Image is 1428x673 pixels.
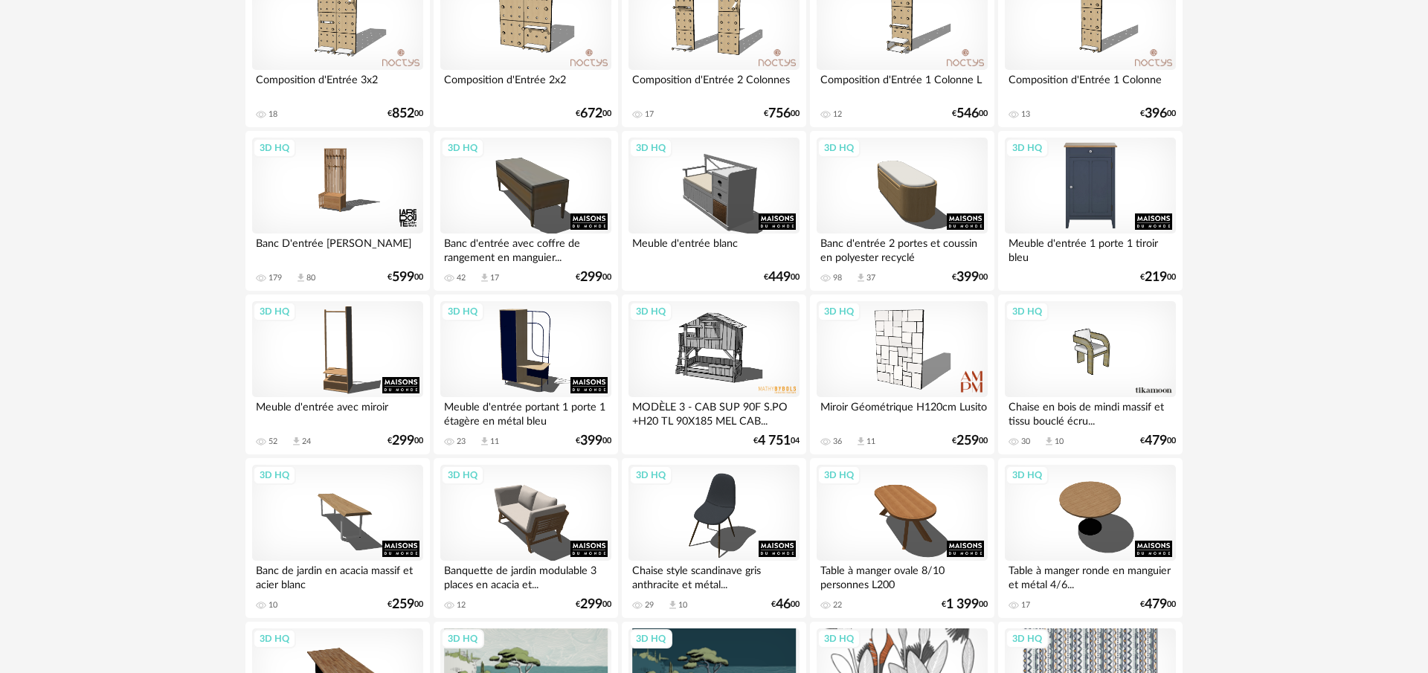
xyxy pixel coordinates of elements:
span: 756 [768,109,791,119]
div: € 00 [942,599,988,610]
div: 17 [1021,600,1030,611]
div: € 00 [764,109,800,119]
a: 3D HQ Miroir Géométrique H120cm Lusito 36 Download icon 11 €25900 [810,294,994,455]
div: 3D HQ [817,138,861,158]
div: Banc D'entrée [PERSON_NAME] [252,234,423,263]
span: Download icon [479,436,490,447]
a: 3D HQ Meuble d'entrée blanc €44900 [622,131,806,292]
div: 179 [268,273,282,283]
div: € 00 [764,272,800,283]
div: 3D HQ [817,629,861,648]
div: 3D HQ [441,302,484,321]
div: € 00 [576,109,611,119]
a: 3D HQ Table à manger ronde en manguier et métal 4/6... 17 €47900 [998,458,1183,619]
div: 12 [457,600,466,611]
span: 4 751 [758,436,791,446]
span: Download icon [295,272,306,283]
div: Composition d'Entrée 3x2 [252,70,423,100]
span: 219 [1145,272,1167,283]
a: 3D HQ Banc d'entrée 2 portes et coussin en polyester recyclé 98 Download icon 37 €39900 [810,131,994,292]
a: 3D HQ Banc de jardin en acacia massif et acier blanc 10 €25900 [245,458,430,619]
span: 599 [392,272,414,283]
div: € 00 [1140,599,1176,610]
div: € 00 [576,599,611,610]
span: 852 [392,109,414,119]
div: 3D HQ [441,138,484,158]
div: 3D HQ [817,302,861,321]
div: 37 [866,273,875,283]
span: 46 [776,599,791,610]
div: € 00 [1140,109,1176,119]
span: 399 [956,272,979,283]
div: 36 [833,437,842,447]
div: € 00 [952,272,988,283]
div: 42 [457,273,466,283]
div: € 00 [952,109,988,119]
span: Download icon [1043,436,1055,447]
span: Download icon [855,272,866,283]
div: Meuble d'entrée avec miroir [252,397,423,427]
div: MODÈLE 3 - CAB SUP 90F S.PO +H20 TL 90X185 MEL CAB... [628,397,800,427]
div: 3D HQ [629,138,672,158]
div: 3D HQ [1006,302,1049,321]
div: € 00 [387,436,423,446]
span: 449 [768,272,791,283]
div: € 00 [576,272,611,283]
div: 3D HQ [441,466,484,485]
div: 10 [678,600,687,611]
span: 259 [392,599,414,610]
div: Composition d'Entrée 2 Colonnes [628,70,800,100]
span: 479 [1145,436,1167,446]
a: 3D HQ Chaise en bois de mindi massif et tissu bouclé écru... 30 Download icon 10 €47900 [998,294,1183,455]
span: 259 [956,436,979,446]
span: Download icon [291,436,302,447]
div: 52 [268,437,277,447]
div: Table à manger ovale 8/10 personnes L200 [817,561,988,590]
a: 3D HQ Meuble d'entrée 1 porte 1 tiroir bleu €21900 [998,131,1183,292]
div: 22 [833,600,842,611]
div: 3D HQ [1006,466,1049,485]
span: 299 [580,272,602,283]
a: 3D HQ Table à manger ovale 8/10 personnes L200 22 €1 39900 [810,458,994,619]
div: 23 [457,437,466,447]
div: 3D HQ [253,466,296,485]
div: 3D HQ [629,302,672,321]
div: 11 [866,437,875,447]
div: Meuble d'entrée 1 porte 1 tiroir bleu [1005,234,1176,263]
div: 10 [1055,437,1064,447]
a: 3D HQ Banc D'entrée [PERSON_NAME] 179 Download icon 80 €59900 [245,131,430,292]
div: Meuble d'entrée blanc [628,234,800,263]
div: 12 [833,109,842,120]
div: Chaise style scandinave gris anthracite et métal... [628,561,800,590]
a: 3D HQ Banquette de jardin modulable 3 places en acacia et... 12 €29900 [434,458,618,619]
div: 98 [833,273,842,283]
span: 399 [580,436,602,446]
span: 479 [1145,599,1167,610]
div: 18 [268,109,277,120]
div: 3D HQ [629,466,672,485]
div: Table à manger ronde en manguier et métal 4/6... [1005,561,1176,590]
div: Meuble d'entrée portant 1 porte 1 étagère en métal bleu [440,397,611,427]
div: € 00 [387,599,423,610]
div: 17 [490,273,499,283]
div: € 00 [387,109,423,119]
div: 3D HQ [1006,138,1049,158]
div: Banc d'entrée 2 portes et coussin en polyester recyclé [817,234,988,263]
span: 299 [392,436,414,446]
div: 3D HQ [253,302,296,321]
div: 3D HQ [817,466,861,485]
div: € 00 [576,436,611,446]
a: 3D HQ Banc d'entrée avec coffre de rangement en manguier... 42 Download icon 17 €29900 [434,131,618,292]
a: 3D HQ Chaise style scandinave gris anthracite et métal... 29 Download icon 10 €4600 [622,458,806,619]
div: 29 [645,600,654,611]
div: Composition d'Entrée 1 Colonne L [817,70,988,100]
span: Download icon [479,272,490,283]
div: Composition d'Entrée 1 Colonne [1005,70,1176,100]
div: € 00 [771,599,800,610]
div: 11 [490,437,499,447]
div: 3D HQ [253,629,296,648]
a: 3D HQ Meuble d'entrée avec miroir 52 Download icon 24 €29900 [245,294,430,455]
div: Banquette de jardin modulable 3 places en acacia et... [440,561,611,590]
div: € 00 [1140,436,1176,446]
div: 10 [268,600,277,611]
